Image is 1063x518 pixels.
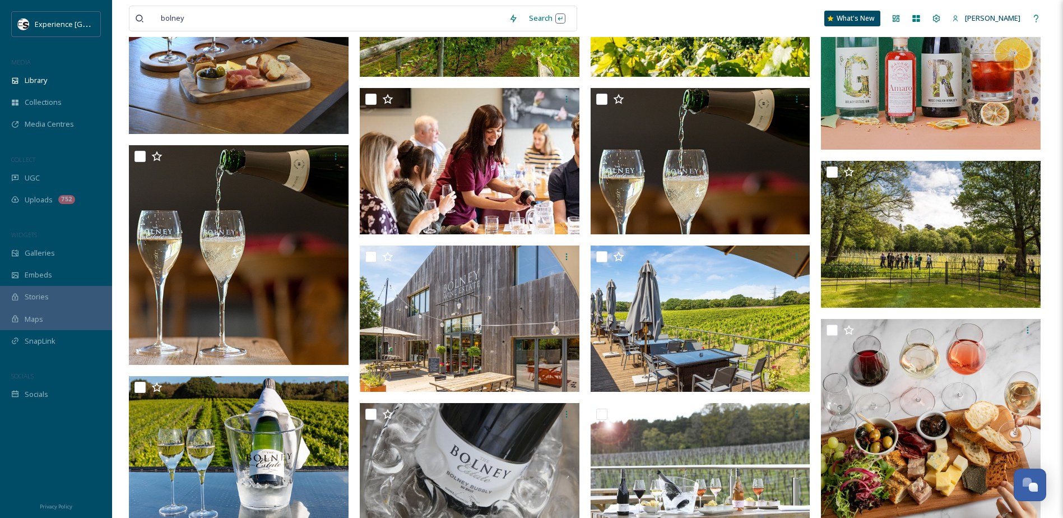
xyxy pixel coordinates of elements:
span: Embeds [25,270,52,280]
span: Library [25,75,47,86]
span: WIDGETS [11,230,37,239]
img: Bolneys-Winter-Tours.jpg [360,88,579,234]
span: Maps [25,314,43,325]
span: Uploads [25,195,53,205]
span: Galleries [25,248,55,258]
img: 01__bolney_20150523__JT7JI-1024x684.jpg [821,161,1041,308]
span: Collections [25,97,62,108]
span: Socials [25,389,48,400]
img: Valentines-day-at-Bolney.png [591,88,810,234]
a: [PERSON_NAME] [946,7,1026,29]
span: SnapLink [25,336,55,346]
img: ext_1738163124.619525_hannah.hayward@bolneywineestate.com-4K6A2067.jpg [591,246,810,392]
a: What's New [824,11,880,26]
img: Valentine's Day at Bolney.png [129,145,349,365]
span: MEDIA [11,58,31,66]
span: Experience [GEOGRAPHIC_DATA] [35,18,146,29]
span: SOCIALS [11,372,34,380]
img: WSCC%20ES%20Socials%20Icon%20-%20Secondary%20-%20Black.jpg [18,18,29,30]
span: Privacy Policy [40,503,72,510]
span: Media Centres [25,119,74,129]
a: Privacy Policy [40,499,72,512]
div: Search [523,7,571,29]
img: ext_1738163124.722605_hannah.hayward@bolneywineestate.com-4K6A2064.jpg [360,246,579,392]
span: UGC [25,173,40,183]
span: bolney [155,10,189,26]
span: Stories [25,292,49,302]
button: Open Chat [1014,469,1046,501]
span: [PERSON_NAME] [965,13,1020,23]
div: 752 [58,195,75,204]
span: COLLECT [11,155,35,164]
